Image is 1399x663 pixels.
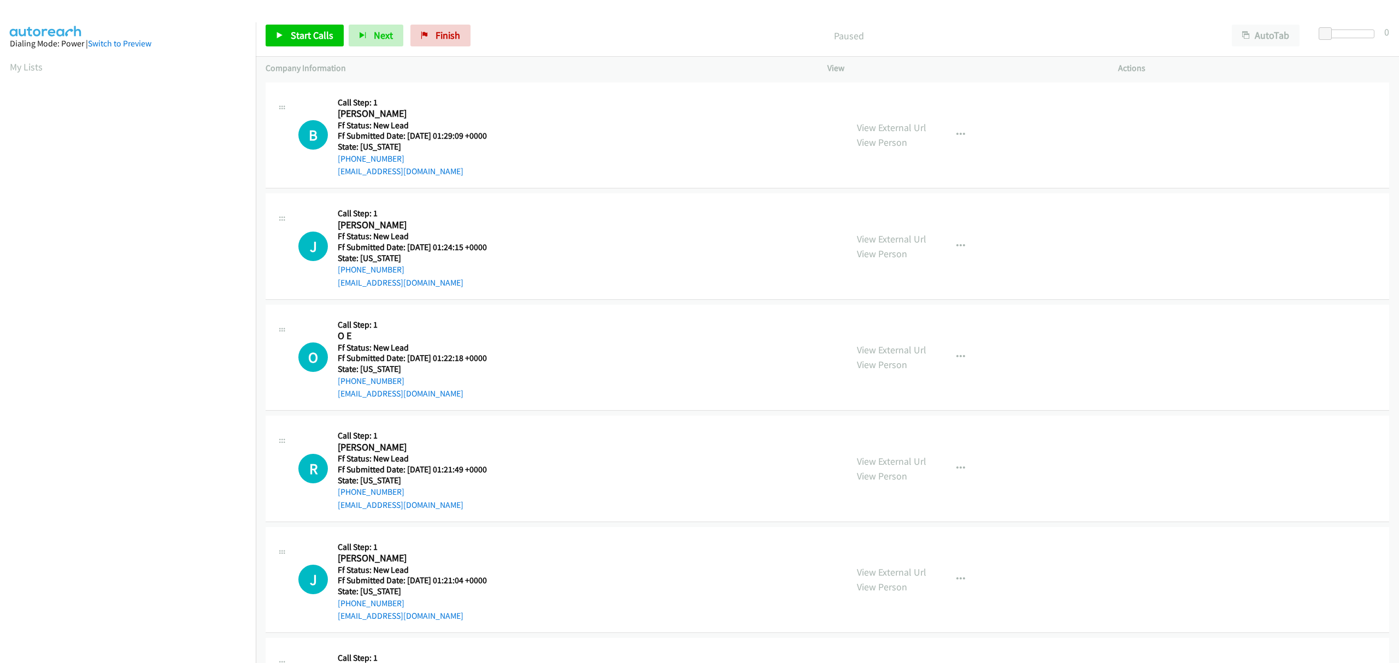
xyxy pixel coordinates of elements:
h5: State: [US_STATE] [338,364,501,375]
h2: O E [338,330,501,342]
a: [EMAIL_ADDRESS][DOMAIN_NAME] [338,611,463,621]
a: [EMAIL_ADDRESS][DOMAIN_NAME] [338,500,463,510]
a: [EMAIL_ADDRESS][DOMAIN_NAME] [338,166,463,176]
h5: Ff Submitted Date: [DATE] 01:21:04 +0000 [338,575,501,586]
button: AutoTab [1232,25,1300,46]
h1: R [298,454,328,483]
h5: Call Step: 1 [338,208,501,219]
a: [EMAIL_ADDRESS][DOMAIN_NAME] [338,388,463,399]
a: View External Url [857,233,926,245]
a: View Person [857,581,907,593]
h2: [PERSON_NAME] [338,108,501,120]
h2: [PERSON_NAME] [338,219,501,232]
a: View External Url [857,566,926,578]
iframe: Dialpad [10,84,256,603]
a: Start Calls [266,25,344,46]
h1: O [298,342,328,372]
h5: Ff Submitted Date: [DATE] 01:29:09 +0000 [338,131,501,141]
h1: J [298,565,328,594]
a: [EMAIL_ADDRESS][DOMAIN_NAME] [338,277,463,288]
a: View External Url [857,344,926,356]
h5: Ff Submitted Date: [DATE] 01:21:49 +0000 [338,464,501,475]
p: View [827,62,1098,75]
h5: Call Step: 1 [338,542,501,553]
h1: J [298,232,328,261]
h1: B [298,120,328,150]
h5: Ff Status: New Lead [338,342,501,353]
p: Actions [1118,62,1389,75]
h5: State: [US_STATE] [338,141,501,152]
h5: State: [US_STATE] [338,475,501,486]
a: [PHONE_NUMBER] [338,598,404,608]
a: [PHONE_NUMBER] [338,153,404,164]
a: [PHONE_NUMBER] [338,487,404,497]
a: View Person [857,470,907,482]
a: View Person [857,358,907,371]
div: Dialing Mode: Power | [10,37,246,50]
div: The call is yet to be attempted [298,454,328,483]
h5: Call Step: 1 [338,430,501,441]
h5: Call Step: 1 [338,97,501,108]
span: Finish [436,29,460,42]
p: Paused [485,28,1212,43]
a: View Person [857,136,907,149]
a: My Lists [10,61,43,73]
h5: Ff Status: New Lead [338,231,501,242]
div: Delay between calls (in seconds) [1324,29,1374,38]
button: Next [349,25,403,46]
h5: State: [US_STATE] [338,586,501,597]
a: Switch to Preview [88,38,151,49]
div: 0 [1384,25,1389,39]
div: The call is yet to be attempted [298,232,328,261]
div: The call is yet to be attempted [298,120,328,150]
h2: [PERSON_NAME] [338,441,501,454]
h5: Ff Status: New Lead [338,565,501,576]
div: The call is yet to be attempted [298,565,328,594]
p: Company Information [266,62,808,75]
a: Finish [410,25,471,46]
a: View External Url [857,455,926,467]
a: [PHONE_NUMBER] [338,264,404,275]
span: Start Calls [291,29,333,42]
h5: State: [US_STATE] [338,253,501,264]
span: Next [374,29,393,42]
a: [PHONE_NUMBER] [338,376,404,386]
h5: Ff Status: New Lead [338,120,501,131]
h2: [PERSON_NAME] [338,552,501,565]
a: View Person [857,247,907,260]
a: View External Url [857,121,926,134]
h5: Call Step: 1 [338,319,501,330]
h5: Ff Status: New Lead [338,453,501,464]
div: The call is yet to be attempted [298,342,328,372]
h5: Ff Submitted Date: [DATE] 01:24:15 +0000 [338,242,501,253]
h5: Ff Submitted Date: [DATE] 01:22:18 +0000 [338,353,501,364]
